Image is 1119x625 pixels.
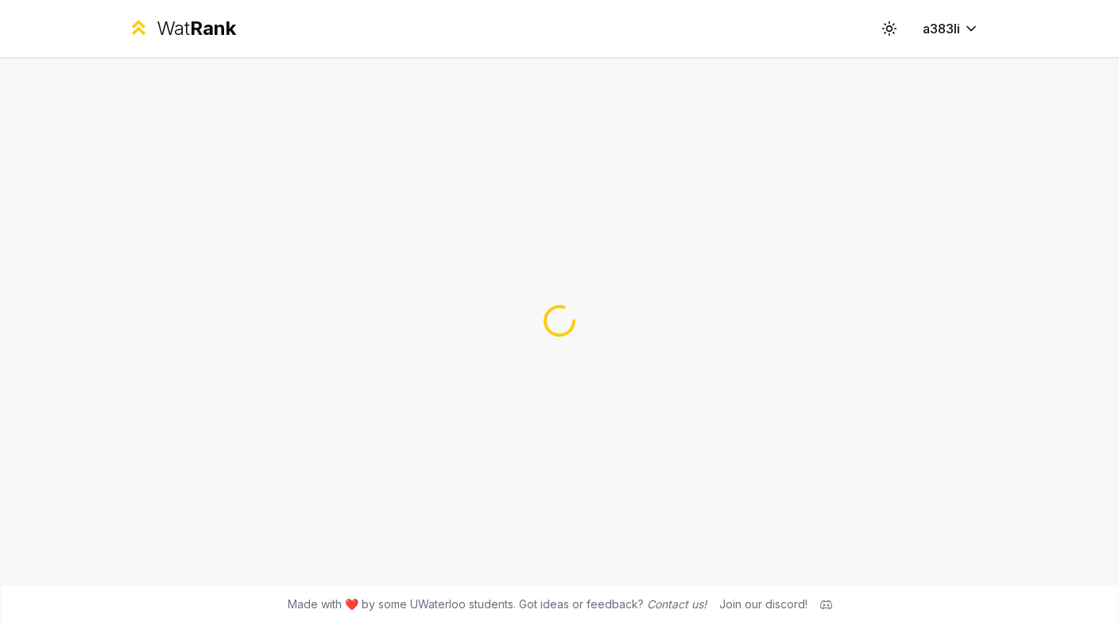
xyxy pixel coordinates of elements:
a: Contact us! [647,597,707,611]
a: WatRank [127,16,236,41]
span: a383li [923,19,960,38]
div: Join our discord! [719,596,807,612]
span: Made with ❤️ by some UWaterloo students. Got ideas or feedback? [288,596,707,612]
div: Wat [157,16,236,41]
span: Rank [190,17,236,40]
button: a383li [910,14,992,43]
